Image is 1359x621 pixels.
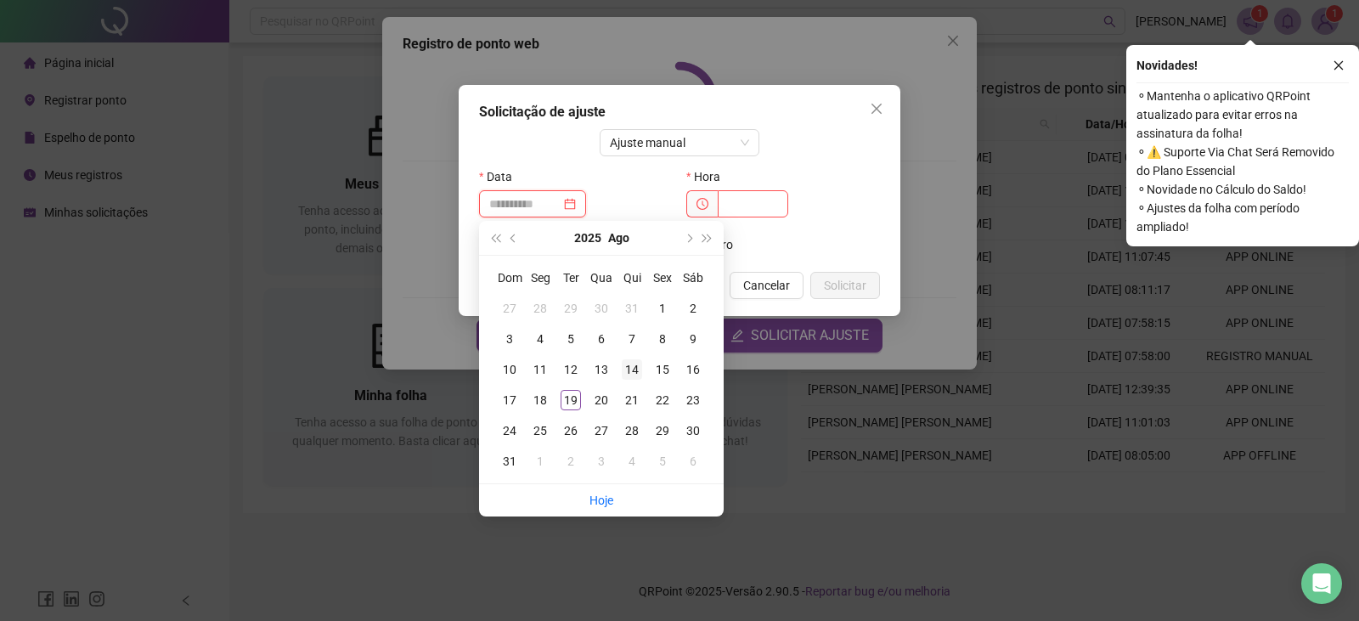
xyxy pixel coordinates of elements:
th: Qui [617,263,647,293]
div: 12 [561,359,581,380]
td: 2025-08-10 [494,354,525,385]
span: Ajuste manual [610,130,750,155]
div: 30 [683,421,703,441]
th: Sex [647,263,678,293]
td: 2025-08-07 [617,324,647,354]
div: 11 [530,359,550,380]
a: Hoje [589,494,613,507]
td: 2025-09-05 [647,446,678,477]
div: 10 [499,359,520,380]
th: Ter [555,263,586,293]
div: 9 [683,329,703,349]
div: 24 [499,421,520,441]
td: 2025-09-01 [525,446,555,477]
td: 2025-08-28 [617,415,647,446]
span: close [1333,59,1345,71]
button: month panel [608,221,629,255]
div: 28 [530,298,550,319]
div: 3 [591,451,612,471]
button: Close [863,95,890,122]
div: 31 [622,298,642,319]
td: 2025-07-28 [525,293,555,324]
div: 16 [683,359,703,380]
th: Sáb [678,263,708,293]
span: ⚬ ⚠️ Suporte Via Chat Será Removido do Plano Essencial [1136,143,1349,180]
span: ⚬ Mantenha o aplicativo QRPoint atualizado para evitar erros na assinatura da folha! [1136,87,1349,143]
div: 15 [652,359,673,380]
td: 2025-08-26 [555,415,586,446]
div: 27 [499,298,520,319]
div: 26 [561,421,581,441]
td: 2025-08-25 [525,415,555,446]
div: 29 [561,298,581,319]
td: 2025-08-17 [494,385,525,415]
td: 2025-08-21 [617,385,647,415]
td: 2025-07-31 [617,293,647,324]
td: 2025-08-13 [586,354,617,385]
div: 6 [591,329,612,349]
div: 25 [530,421,550,441]
td: 2025-08-18 [525,385,555,415]
div: 28 [622,421,642,441]
span: Novidades ! [1136,56,1198,75]
label: Data [479,163,523,190]
td: 2025-08-11 [525,354,555,385]
div: 1 [652,298,673,319]
div: 2 [683,298,703,319]
div: 19 [561,390,581,410]
td: 2025-08-24 [494,415,525,446]
td: 2025-08-03 [494,324,525,354]
td: 2025-08-01 [647,293,678,324]
div: 6 [683,451,703,471]
label: Hora [686,163,731,190]
td: 2025-08-27 [586,415,617,446]
td: 2025-08-22 [647,385,678,415]
button: prev-year [505,221,523,255]
div: 29 [652,421,673,441]
div: 20 [591,390,612,410]
div: 23 [683,390,703,410]
td: 2025-08-20 [586,385,617,415]
div: 17 [499,390,520,410]
td: 2025-08-04 [525,324,555,354]
td: 2025-08-06 [586,324,617,354]
span: Cancelar [743,276,790,295]
div: 18 [530,390,550,410]
div: 27 [591,421,612,441]
th: Seg [525,263,555,293]
div: 3 [499,329,520,349]
button: Solicitar [810,272,880,299]
td: 2025-08-31 [494,446,525,477]
td: 2025-09-03 [586,446,617,477]
td: 2025-09-02 [555,446,586,477]
span: ⚬ Ajustes da folha com período ampliado! [1136,199,1349,236]
td: 2025-08-15 [647,354,678,385]
th: Qua [586,263,617,293]
div: 21 [622,390,642,410]
button: super-prev-year [486,221,505,255]
td: 2025-08-08 [647,324,678,354]
div: 5 [652,451,673,471]
td: 2025-08-30 [678,415,708,446]
div: 14 [622,359,642,380]
td: 2025-08-14 [617,354,647,385]
div: 4 [530,329,550,349]
div: 2 [561,451,581,471]
div: 22 [652,390,673,410]
button: super-next-year [698,221,717,255]
td: 2025-08-02 [678,293,708,324]
div: 13 [591,359,612,380]
td: 2025-08-19 [555,385,586,415]
th: Dom [494,263,525,293]
td: 2025-09-06 [678,446,708,477]
button: year panel [574,221,601,255]
div: 4 [622,451,642,471]
td: 2025-08-16 [678,354,708,385]
div: 8 [652,329,673,349]
span: ⚬ Novidade no Cálculo do Saldo! [1136,180,1349,199]
td: 2025-08-29 [647,415,678,446]
td: 2025-08-09 [678,324,708,354]
div: 31 [499,451,520,471]
div: 5 [561,329,581,349]
button: Cancelar [730,272,804,299]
